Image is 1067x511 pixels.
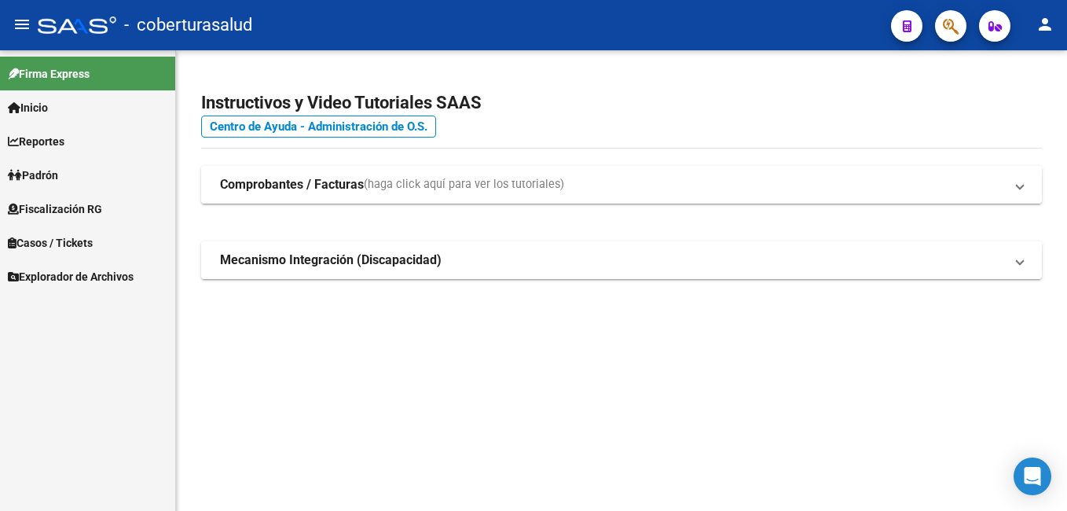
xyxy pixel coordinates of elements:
[8,200,102,218] span: Fiscalización RG
[220,176,364,193] strong: Comprobantes / Facturas
[8,133,64,150] span: Reportes
[8,99,48,116] span: Inicio
[8,268,134,285] span: Explorador de Archivos
[1014,458,1051,495] div: Open Intercom Messenger
[8,167,58,184] span: Padrón
[201,116,436,138] a: Centro de Ayuda - Administración de O.S.
[364,176,564,193] span: (haga click aquí para ver los tutoriales)
[1036,15,1054,34] mat-icon: person
[201,241,1042,279] mat-expansion-panel-header: Mecanismo Integración (Discapacidad)
[8,234,93,252] span: Casos / Tickets
[124,8,252,42] span: - coberturasalud
[220,252,442,269] strong: Mecanismo Integración (Discapacidad)
[13,15,31,34] mat-icon: menu
[201,88,1042,118] h2: Instructivos y Video Tutoriales SAAS
[201,166,1042,204] mat-expansion-panel-header: Comprobantes / Facturas(haga click aquí para ver los tutoriales)
[8,65,90,83] span: Firma Express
